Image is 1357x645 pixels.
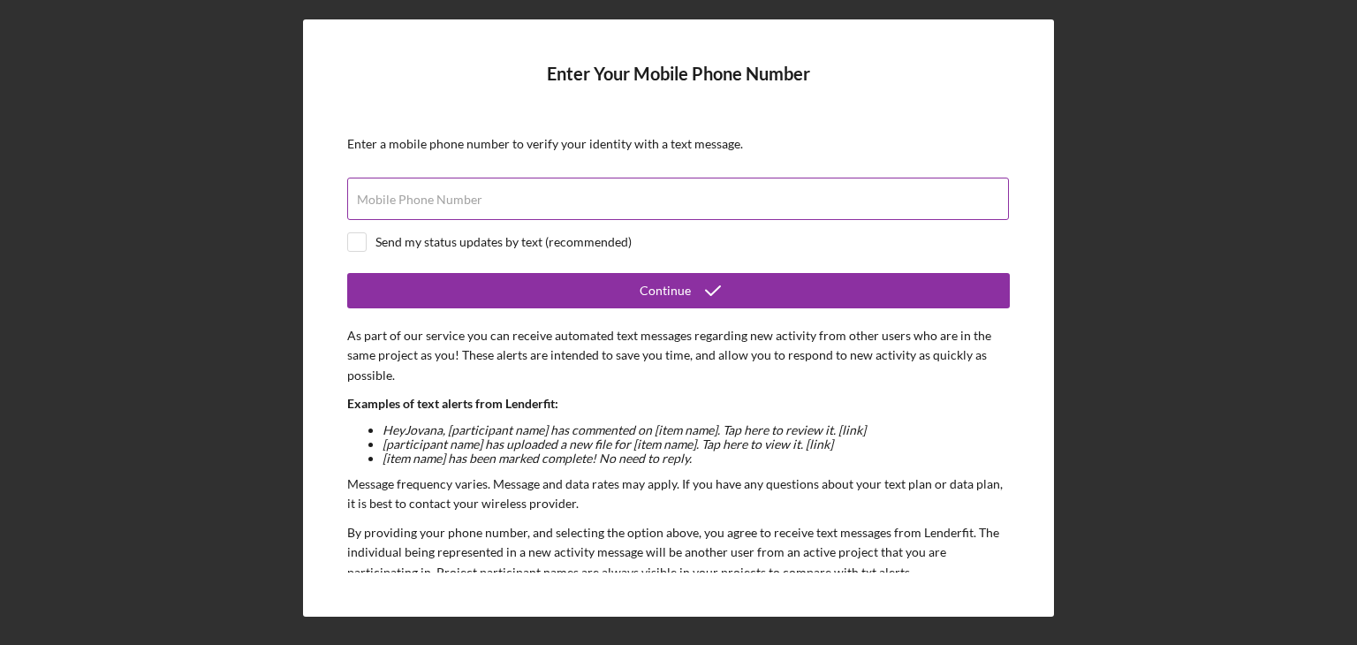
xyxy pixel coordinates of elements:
[383,423,1010,437] li: Hey Jovana , [participant name] has commented on [item name]. Tap here to review it. [link]
[347,273,1010,308] button: Continue
[347,64,1010,110] h4: Enter Your Mobile Phone Number
[383,437,1010,451] li: [participant name] has uploaded a new file for [item name]. Tap here to view it. [link]
[347,137,1010,151] div: Enter a mobile phone number to verify your identity with a text message.
[347,394,1010,414] p: Examples of text alerts from Lenderfit:
[357,193,482,207] label: Mobile Phone Number
[347,523,1010,582] p: By providing your phone number, and selecting the option above, you agree to receive text message...
[347,474,1010,514] p: Message frequency varies. Message and data rates may apply. If you have any questions about your ...
[640,273,691,308] div: Continue
[375,235,632,249] div: Send my status updates by text (recommended)
[347,326,1010,385] p: As part of our service you can receive automated text messages regarding new activity from other ...
[383,451,1010,466] li: [item name] has been marked complete! No need to reply.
